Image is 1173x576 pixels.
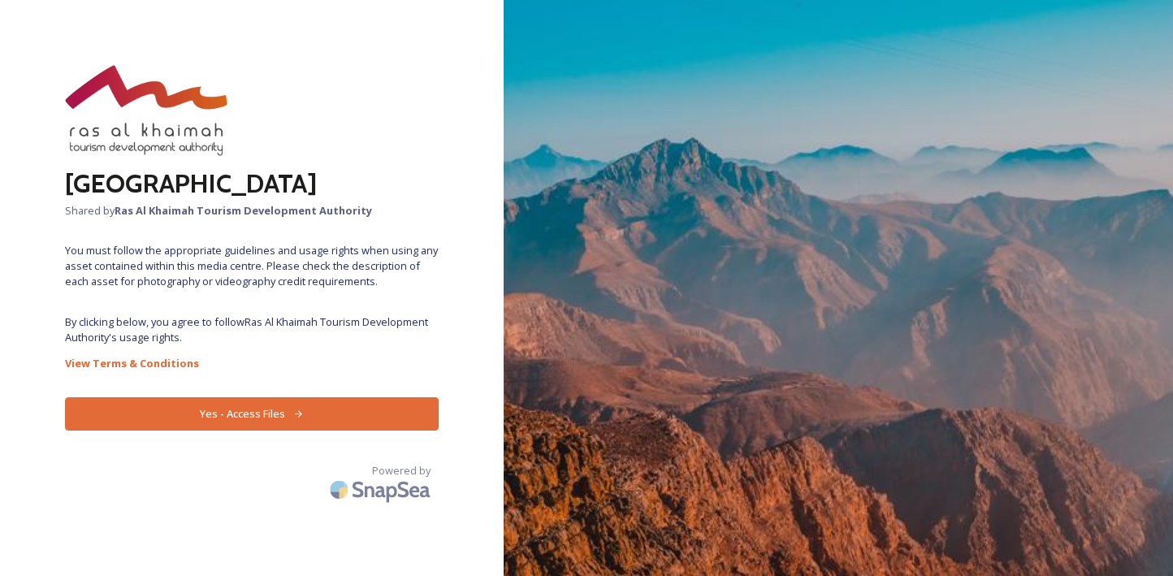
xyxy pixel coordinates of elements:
a: View Terms & Conditions [65,353,439,373]
span: Powered by [372,463,431,479]
strong: View Terms & Conditions [65,356,199,370]
span: By clicking below, you agree to follow Ras Al Khaimah Tourism Development Authority 's usage rights. [65,314,439,345]
strong: Ras Al Khaimah Tourism Development Authority [115,203,372,218]
span: You must follow the appropriate guidelines and usage rights when using any asset contained within... [65,243,439,290]
button: Yes - Access Files [65,397,439,431]
span: Shared by [65,203,439,219]
img: SnapSea Logo [325,470,439,509]
img: raktda_eng_new-stacked-logo_rgb.png [65,65,227,156]
h2: [GEOGRAPHIC_DATA] [65,164,439,203]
